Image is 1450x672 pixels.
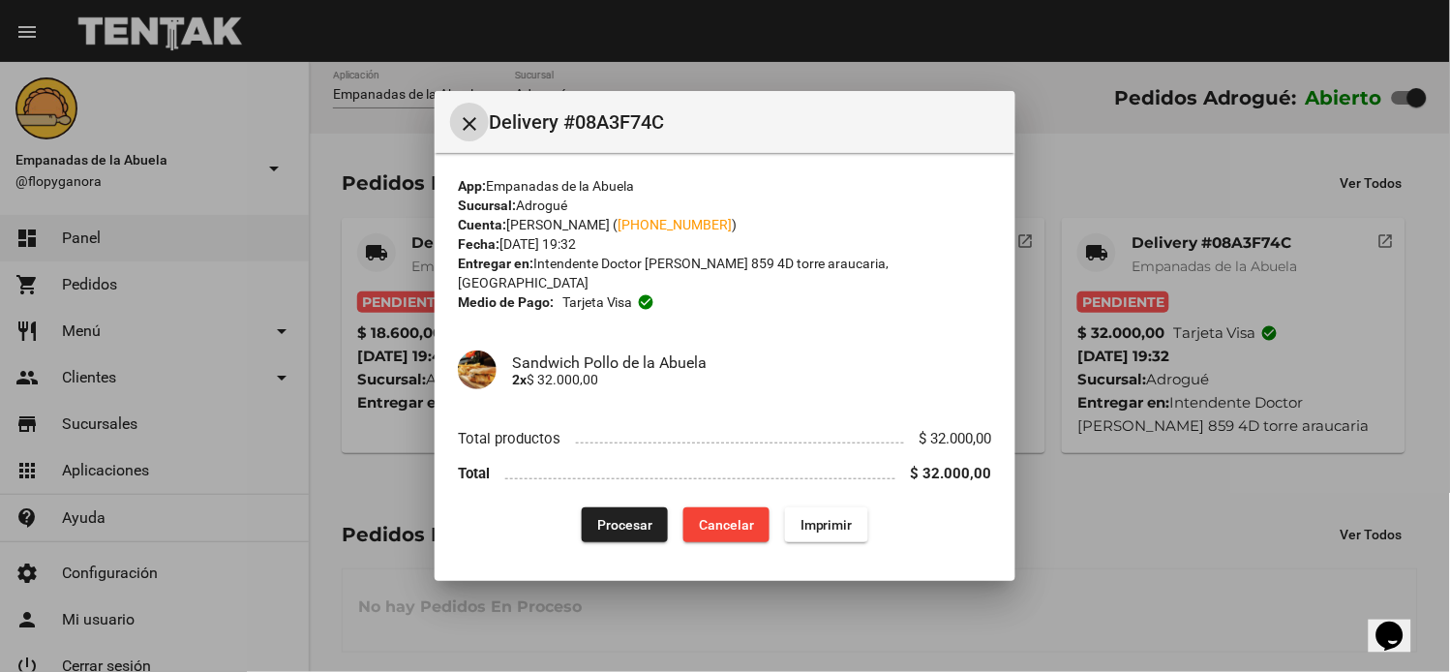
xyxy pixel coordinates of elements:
a: [PHONE_NUMBER] [618,217,732,232]
button: Procesar [582,507,668,542]
span: Imprimir [801,517,853,533]
li: Total productos $ 32.000,00 [458,420,992,456]
div: [PERSON_NAME] ( ) [458,215,992,234]
button: Imprimir [785,507,868,542]
mat-icon: Cerrar [458,112,481,136]
strong: Medio de Pago: [458,292,554,312]
li: Total $ 32.000,00 [458,456,992,492]
span: Procesar [597,517,652,533]
b: 2x [512,372,527,387]
strong: Fecha: [458,236,499,252]
mat-icon: check_circle [638,293,655,311]
div: Adrogué [458,196,992,215]
div: Intendente Doctor [PERSON_NAME] 859 4D torre araucaria, [GEOGRAPHIC_DATA] [458,254,992,292]
button: Cerrar [450,103,489,141]
img: 01a889c7-3e5f-4ef0-9979-8f6341a4155a.jpg [458,351,497,389]
span: Delivery #08A3F74C [489,107,1000,137]
iframe: chat widget [1369,595,1431,653]
button: Cancelar [683,507,770,542]
h4: Sandwich Pollo de la Abuela [512,353,992,372]
strong: App: [458,178,486,194]
strong: Cuenta: [458,217,506,232]
div: [DATE] 19:32 [458,234,992,254]
span: Tarjeta visa [562,292,633,312]
div: Empanadas de la Abuela [458,176,992,196]
strong: Sucursal: [458,198,516,213]
p: $ 32.000,00 [512,372,992,387]
strong: Entregar en: [458,256,533,271]
span: Cancelar [699,517,754,533]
